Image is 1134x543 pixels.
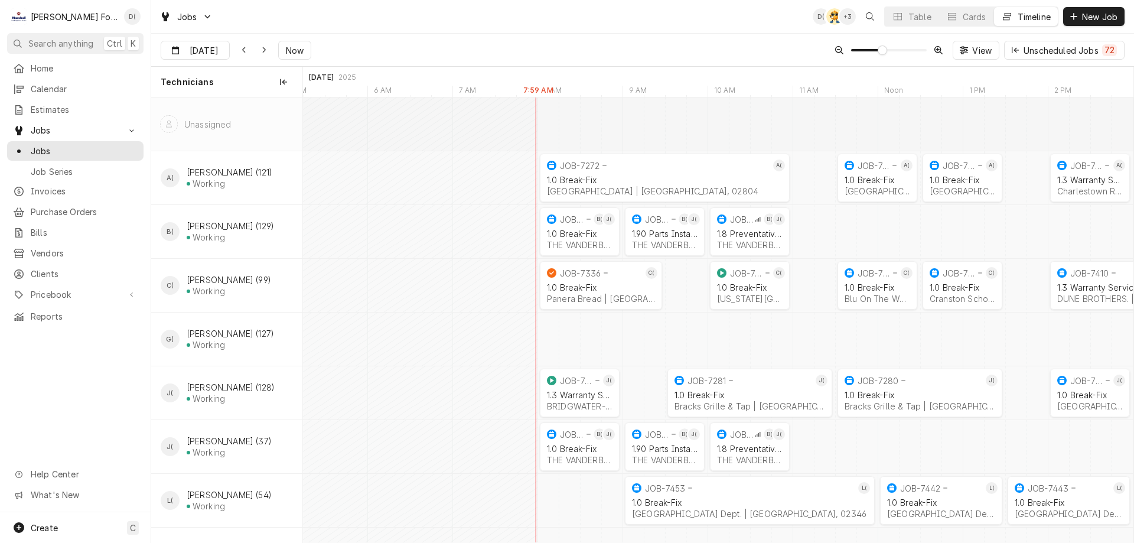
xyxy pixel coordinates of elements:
div: Luis (54)'s Avatar [161,491,180,510]
div: Working [193,286,225,296]
div: THE VANDERBILT | [GEOGRAPHIC_DATA] [632,455,698,465]
div: Timeline [1018,11,1051,23]
div: Table [908,11,931,23]
div: B( [594,213,605,225]
div: D( [124,8,141,25]
div: 1.3 Warranty Service Call [547,390,612,400]
a: Home [7,58,144,78]
button: New Job [1063,7,1125,26]
span: Technicians [161,76,214,88]
div: L( [1113,482,1125,494]
div: James Lunney (128)'s Avatar [986,375,998,386]
div: Working [193,447,225,457]
button: Unscheduled Jobs72 [1004,41,1125,60]
span: C [130,522,136,534]
div: 1.0 Break-Fix [547,444,612,454]
span: Now [283,44,306,57]
div: Luis (54)'s Avatar [858,482,870,494]
div: Luis (54)'s Avatar [986,482,998,494]
span: View [970,44,994,57]
div: J( [161,437,180,456]
div: [US_STATE][GEOGRAPHIC_DATA] [717,294,783,304]
div: B( [594,428,605,440]
div: 9 AM [623,86,653,99]
div: J( [603,375,615,386]
div: C( [646,267,657,279]
div: Working [193,501,225,511]
div: JOB-7464 [560,376,593,386]
div: J( [773,213,785,225]
div: Brett Haworth (129)'s Avatar [594,428,605,440]
div: THE VANDERBILT | [GEOGRAPHIC_DATA] [547,240,612,250]
div: Jose DeMelo (37)'s Avatar [773,213,785,225]
div: Bracks Grille & Tap | [GEOGRAPHIC_DATA], 02780 [845,401,995,411]
span: Purchase Orders [31,206,138,218]
span: Jobs [31,124,120,136]
span: Jobs [177,11,197,23]
div: Working [193,394,225,404]
div: 2 PM [1048,86,1078,99]
div: 11 AM [793,86,825,99]
div: JOB-7370 [1070,376,1103,386]
div: Andy Christopoulos (121)'s Avatar [773,160,785,171]
div: B( [161,222,180,241]
div: 1.0 Break-Fix [547,229,612,239]
div: C( [986,267,998,279]
div: Jose DeMelo (37)'s Avatar [688,428,700,440]
a: Go to Jobs [7,121,144,140]
div: James Lunney (128)'s Avatar [816,375,827,386]
div: Panera Bread | [GEOGRAPHIC_DATA] [547,294,655,304]
div: Technicians column. SPACE for context menu [151,67,302,97]
div: 1.8 Preventative Maintenance [717,444,783,454]
div: Unassigned [184,119,232,129]
div: AT [826,8,843,25]
div: C( [161,276,180,295]
div: Chris Branca (99)'s Avatar [901,267,913,279]
div: JOB-7591 [730,430,754,440]
div: Luis (54)'s Avatar [1113,482,1125,494]
a: Calendar [7,79,144,99]
div: Brett Haworth (129)'s Avatar [679,428,690,440]
div: A( [161,168,180,187]
div: G( [161,330,180,349]
div: Chris Branca (99)'s Avatar [646,267,657,279]
div: C( [773,267,785,279]
div: 1.0 Break-Fix [930,175,995,185]
div: James Lunney (128)'s Avatar [603,375,615,386]
div: JOB-7442 [900,483,940,493]
div: [PERSON_NAME] (127) [187,329,274,339]
div: Working [193,178,225,188]
div: JOB-7451 [858,161,891,171]
div: 1.0 Break-Fix [547,282,655,292]
div: THE VANDERBILT | [GEOGRAPHIC_DATA] [717,455,783,465]
div: M [11,8,27,25]
span: Ctrl [107,37,122,50]
div: Jose DeMelo (37)'s Avatar [603,213,615,225]
div: [PERSON_NAME] (54) [187,490,272,500]
div: L( [986,482,998,494]
button: View [953,41,999,60]
div: 72 [1104,44,1115,56]
div: Brett Haworth (129)'s Avatar [161,222,180,241]
div: 10 AM [708,86,741,99]
div: JOB-7472 [730,268,763,278]
div: J( [773,428,785,440]
div: JOB-7410 [1070,268,1109,278]
div: [GEOGRAPHIC_DATA] | [GEOGRAPHIC_DATA] [1057,401,1123,411]
span: Search anything [28,37,93,50]
div: JOB-7616 [1070,161,1103,171]
span: Estimates [31,103,138,116]
div: 1.0 Break-Fix [1057,390,1123,400]
span: Reports [31,310,138,323]
div: Andy Christopoulos (121)'s Avatar [161,168,180,187]
div: Cards [963,11,986,23]
div: 1.90 Parts Installation [632,444,698,454]
div: B( [679,428,690,440]
button: [DATE] [161,41,230,60]
div: 1 PM [963,86,992,99]
span: Calendar [31,83,138,95]
div: A( [986,160,998,171]
div: [GEOGRAPHIC_DATA] | [GEOGRAPHIC_DATA], 02894 [930,186,995,196]
div: JOB-7560 [943,268,976,278]
a: Invoices [7,181,144,201]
